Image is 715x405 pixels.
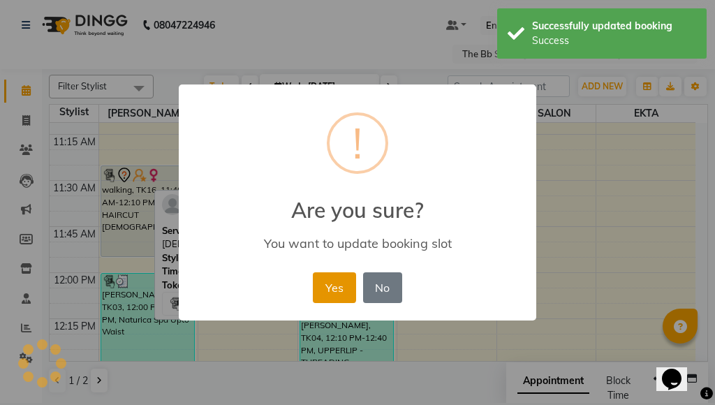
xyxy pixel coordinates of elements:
[656,349,701,391] iframe: chat widget
[532,34,696,48] div: Success
[532,19,696,34] div: Successfully updated booking
[363,272,402,303] button: No
[199,235,516,251] div: You want to update booking slot
[313,272,355,303] button: Yes
[353,115,362,171] div: !
[179,181,536,223] h2: Are you sure?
